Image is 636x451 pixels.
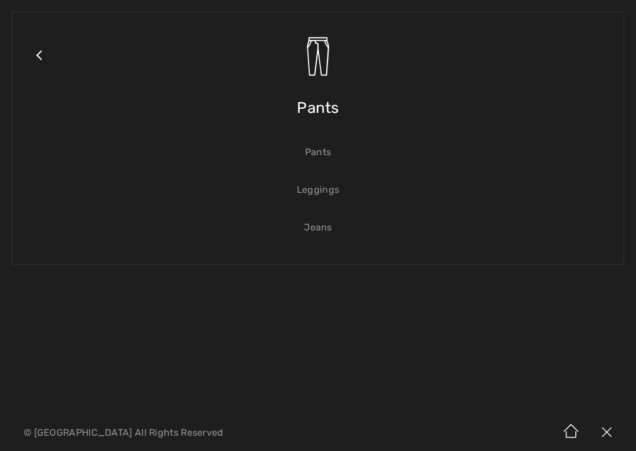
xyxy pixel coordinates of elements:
img: Home [554,415,589,451]
img: X [589,415,624,451]
p: © [GEOGRAPHIC_DATA] All Rights Reserved [24,429,374,437]
span: Pants [297,87,339,129]
a: Jeans [24,215,612,240]
a: Leggings [24,177,612,203]
a: Pants [24,139,612,165]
